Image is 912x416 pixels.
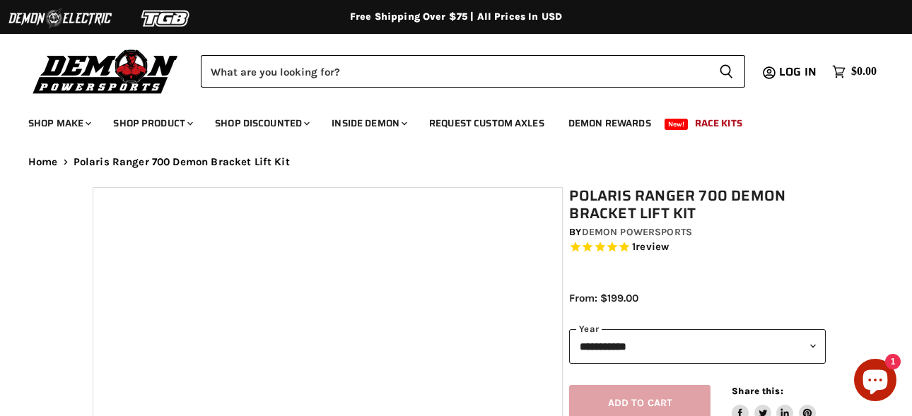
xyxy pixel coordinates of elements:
[582,226,692,238] a: Demon Powersports
[558,109,662,138] a: Demon Rewards
[851,65,877,78] span: $0.00
[732,386,783,396] span: Share this:
[569,225,826,240] div: by
[569,240,826,255] span: Rated 5.0 out of 5 stars 1 reviews
[103,109,201,138] a: Shop Product
[684,109,753,138] a: Race Kits
[569,292,638,304] span: From: $199.00
[708,55,745,88] button: Search
[636,241,669,254] span: review
[779,63,817,81] span: Log in
[204,109,318,138] a: Shop Discounted
[569,187,826,222] h1: Polaris Ranger 700 Demon Bracket Lift Kit
[74,156,290,168] span: Polaris Ranger 700 Demon Bracket Lift Kit
[825,61,884,82] a: $0.00
[28,156,58,168] a: Home
[321,109,416,138] a: Inside Demon
[569,329,826,364] select: year
[665,119,689,130] span: New!
[201,55,708,88] input: Search
[7,5,113,32] img: Demon Electric Logo 2
[850,359,901,405] inbox-online-store-chat: Shopify online store chat
[632,241,669,254] span: 1 reviews
[113,5,219,32] img: TGB Logo 2
[201,55,745,88] form: Product
[419,109,555,138] a: Request Custom Axles
[18,103,873,138] ul: Main menu
[18,109,100,138] a: Shop Make
[28,46,183,96] img: Demon Powersports
[773,66,825,78] a: Log in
